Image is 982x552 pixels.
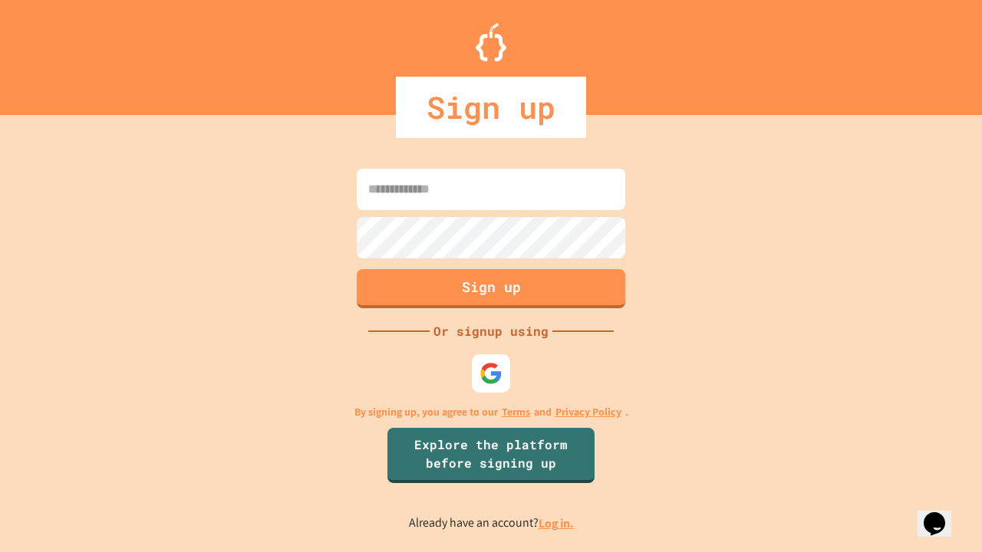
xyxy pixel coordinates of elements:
[539,515,574,531] a: Log in.
[387,428,595,483] a: Explore the platform before signing up
[479,362,503,385] img: google-icon.svg
[918,491,967,537] iframe: chat widget
[476,23,506,61] img: Logo.svg
[430,322,552,340] div: Or signup using
[354,404,628,420] p: By signing up, you agree to our and .
[396,77,586,138] div: Sign up
[502,404,530,420] a: Terms
[409,514,574,533] p: Already have an account?
[357,269,625,308] button: Sign up
[555,404,621,420] a: Privacy Policy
